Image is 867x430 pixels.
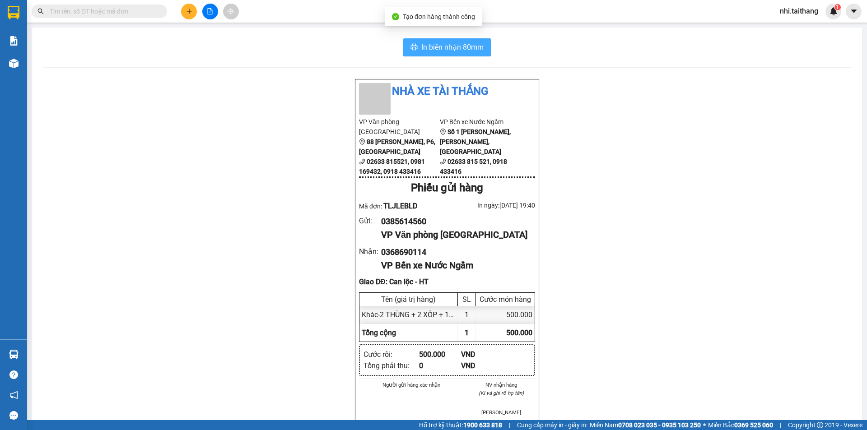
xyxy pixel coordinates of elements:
[590,420,701,430] span: Miền Nam
[9,36,19,46] img: solution-icon
[410,43,418,52] span: printer
[362,310,475,319] span: Khác - 2 THÙNG + 2 XỐP + 1 BAO (0)
[8,6,19,19] img: logo-vxr
[476,306,535,324] div: 500.000
[467,381,535,389] li: NV nhận hàng
[181,4,197,19] button: plus
[458,306,476,324] div: 1
[186,8,192,14] span: plus
[419,349,461,360] div: 500.000
[403,38,491,56] button: printerIn biên nhận 80mm
[392,13,399,20] span: check-circle
[440,129,446,135] span: environment
[618,421,701,429] strong: 0708 023 035 - 0935 103 250
[9,391,18,399] span: notification
[419,420,502,430] span: Hỗ trợ kỹ thuật:
[381,215,528,228] div: 0385614560
[202,4,218,19] button: file-add
[460,295,473,304] div: SL
[381,228,528,242] div: VP Văn phòng [GEOGRAPHIC_DATA]
[383,202,417,210] span: TLJLEBLD
[479,390,524,396] i: (Kí và ghi rõ họ tên)
[223,4,239,19] button: aim
[364,349,419,360] div: Cước rồi :
[440,128,511,155] b: Số 1 [PERSON_NAME], [PERSON_NAME], [GEOGRAPHIC_DATA]
[846,4,862,19] button: caret-down
[836,4,839,10] span: 1
[359,200,447,212] div: Mã đơn:
[708,420,773,430] span: Miền Bắc
[780,420,781,430] span: |
[359,246,381,257] div: Nhận :
[9,59,19,68] img: warehouse-icon
[381,259,528,273] div: VP Bến xe Nước Ngầm
[440,158,507,175] b: 02633 815 521, 0918 433416
[419,360,461,371] div: 0
[362,328,396,337] span: Tổng cộng
[359,215,381,227] div: Gửi :
[381,246,528,259] div: 0368690114
[703,423,706,427] span: ⚪️
[440,117,521,127] li: VP Bến xe Nước Ngầm
[506,328,532,337] span: 500.000
[359,117,440,137] li: VP Văn phòng [GEOGRAPHIC_DATA]
[773,5,825,17] span: nhi.taithang
[478,295,532,304] div: Cước món hàng
[517,420,587,430] span: Cung cấp máy in - giấy in:
[359,158,365,165] span: phone
[362,295,455,304] div: Tên (giá trị hàng)
[817,422,823,428] span: copyright
[461,360,503,371] div: VND
[359,83,535,100] li: Nhà xe Tài Thắng
[359,158,425,175] b: 02633 815521, 0981 169432, 0918 433416
[447,200,535,210] div: In ngày: [DATE] 19:40
[421,42,484,53] span: In biên nhận 80mm
[359,139,365,145] span: environment
[850,7,858,15] span: caret-down
[509,420,510,430] span: |
[359,276,535,287] div: Giao DĐ: Can lộc - HT
[359,180,535,197] div: Phiếu gửi hàng
[50,6,156,16] input: Tìm tên, số ĐT hoặc mã đơn
[377,381,445,389] li: Người gửi hàng xác nhận
[9,370,18,379] span: question-circle
[465,328,469,337] span: 1
[461,349,503,360] div: VND
[364,360,419,371] div: Tổng phải thu :
[467,408,535,416] li: [PERSON_NAME]
[440,158,446,165] span: phone
[9,350,19,359] img: warehouse-icon
[834,4,841,10] sup: 1
[228,8,234,14] span: aim
[403,13,475,20] span: Tạo đơn hàng thành công
[37,8,44,14] span: search
[734,421,773,429] strong: 0369 525 060
[9,411,18,420] span: message
[830,7,838,15] img: icon-new-feature
[207,8,213,14] span: file-add
[463,421,502,429] strong: 1900 633 818
[359,138,435,155] b: 88 [PERSON_NAME], P6, [GEOGRAPHIC_DATA]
